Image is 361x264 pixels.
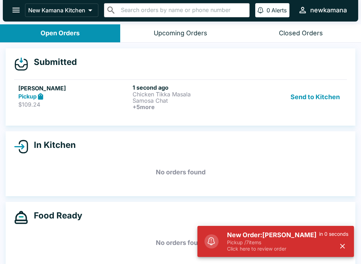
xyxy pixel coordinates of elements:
[133,84,244,91] h6: 1 second ago
[319,231,348,237] p: in 0 seconds
[271,7,287,14] p: Alerts
[14,160,347,185] h5: No orders found
[18,93,37,100] strong: Pickup
[133,91,244,97] p: Chicken Tikka Masala
[310,6,347,14] div: newkamana
[25,4,98,17] button: New Kamana Kitchen
[279,29,323,37] div: Closed Orders
[227,239,319,246] p: Pickup / 7 items
[227,246,319,252] p: Click here to review order
[18,84,130,92] h5: [PERSON_NAME]
[28,7,85,14] p: New Kamana Kitchen
[288,84,343,110] button: Send to Kitchen
[14,79,347,114] a: [PERSON_NAME]Pickup$109.241 second agoChicken Tikka MasalaSamosa Chat+5moreSend to Kitchen
[18,101,130,108] p: $109.24
[133,104,244,110] h6: + 5 more
[41,29,80,37] div: Open Orders
[28,210,82,221] h4: Food Ready
[267,7,270,14] p: 0
[28,57,77,67] h4: Submitted
[133,97,244,104] p: Samosa Chat
[295,2,350,18] button: newkamana
[7,1,25,19] button: open drawer
[28,140,76,150] h4: In Kitchen
[227,231,319,239] h5: New Order: [PERSON_NAME]
[154,29,207,37] div: Upcoming Orders
[14,230,347,256] h5: No orders found
[119,5,246,15] input: Search orders by name or phone number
